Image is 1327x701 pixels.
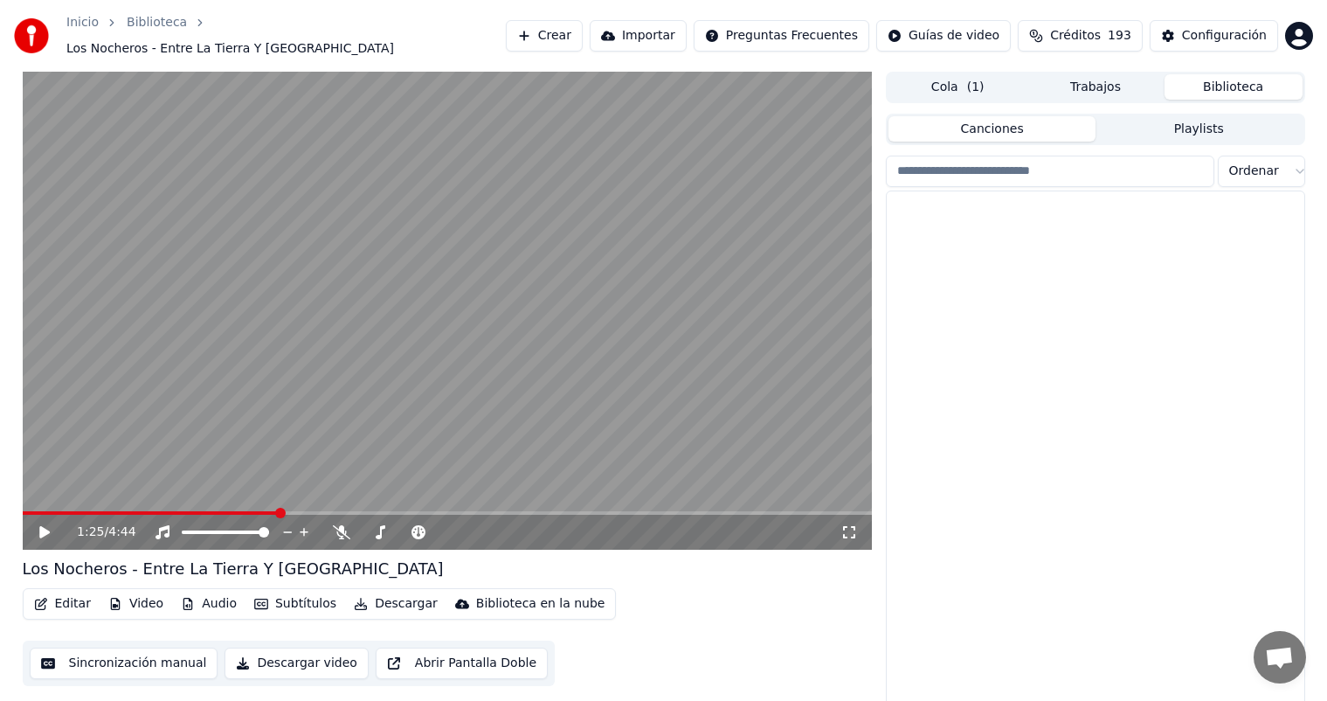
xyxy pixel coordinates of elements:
span: Ordenar [1229,163,1279,180]
button: Descargar [347,592,445,616]
div: / [77,524,119,541]
button: Crear [506,20,583,52]
span: 4:44 [108,524,135,541]
button: Importar [590,20,687,52]
span: Los Nocheros - Entre La Tierra Y [GEOGRAPHIC_DATA] [66,40,394,58]
span: 193 [1108,27,1131,45]
div: Configuración [1182,27,1267,45]
button: Editar [27,592,98,616]
span: 1:25 [77,524,104,541]
nav: breadcrumb [66,14,506,58]
div: Biblioteca en la nube [476,595,605,613]
span: Créditos [1050,27,1101,45]
button: Cola [888,74,1026,100]
div: Los Nocheros - Entre La Tierra Y [GEOGRAPHIC_DATA] [23,557,444,581]
button: Preguntas Frecuentes [694,20,869,52]
span: ( 1 ) [967,79,985,96]
button: Descargar video [225,648,368,679]
button: Subtítulos [247,592,343,616]
button: Trabajos [1026,74,1165,100]
button: Créditos193 [1018,20,1143,52]
button: Abrir Pantalla Doble [376,648,548,679]
button: Video [101,592,170,616]
a: Biblioteca [127,14,187,31]
div: Chat abierto [1254,631,1306,684]
button: Canciones [888,116,1095,142]
a: Inicio [66,14,99,31]
button: Sincronización manual [30,648,218,679]
button: Guías de video [876,20,1011,52]
button: Configuración [1150,20,1278,52]
button: Playlists [1095,116,1303,142]
img: youka [14,18,49,53]
button: Audio [174,592,244,616]
button: Biblioteca [1165,74,1303,100]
